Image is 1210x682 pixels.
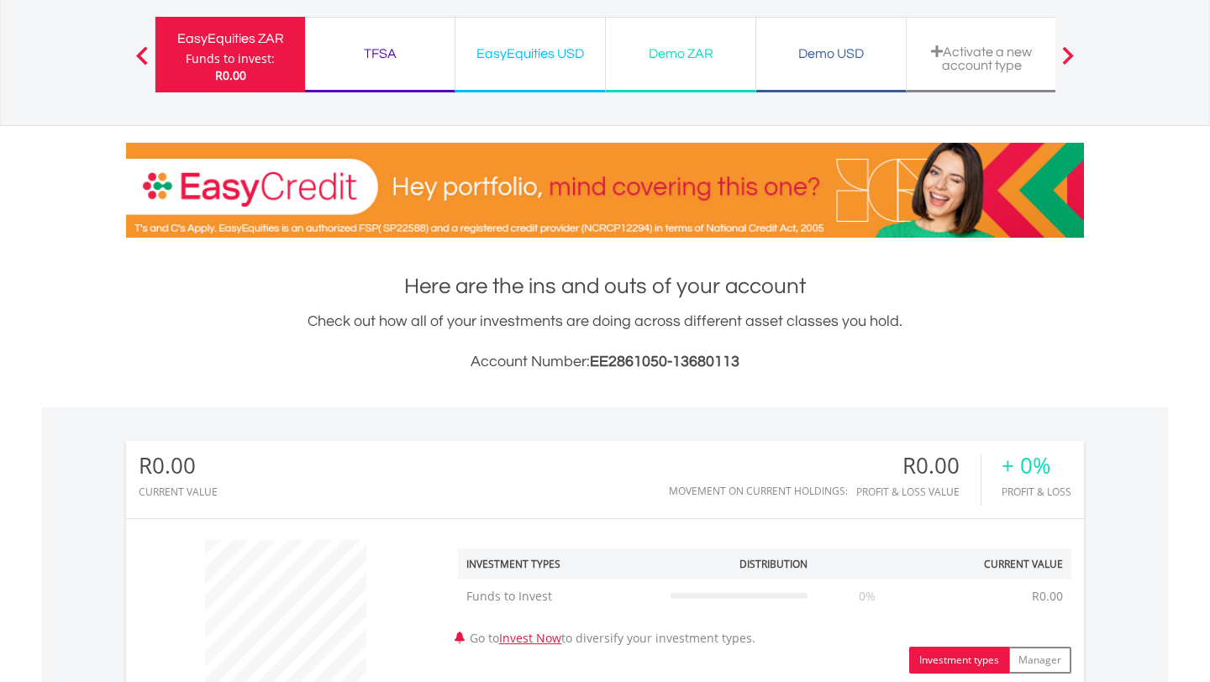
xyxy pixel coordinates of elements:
[315,42,445,66] div: TFSA
[186,50,275,67] div: Funds to invest:
[917,45,1046,72] div: Activate a new account type
[126,310,1084,374] div: Check out how all of your investments are doing across different asset classes you hold.
[458,580,662,613] td: Funds to Invest
[1023,580,1071,613] td: R0.00
[166,27,295,50] div: EasyEquities ZAR
[816,580,918,613] td: 0%
[458,548,662,580] th: Investment Types
[918,548,1071,580] th: Current Value
[1008,647,1071,674] button: Manager
[499,630,561,646] a: Invest Now
[139,454,218,478] div: R0.00
[766,42,896,66] div: Demo USD
[1002,454,1071,478] div: + 0%
[669,485,848,496] div: Movement on Current Holdings:
[466,42,595,66] div: EasyEquities USD
[856,454,981,478] div: R0.00
[856,486,981,497] div: Profit & Loss Value
[739,557,808,571] div: Distribution
[126,271,1084,302] h1: Here are the ins and outs of your account
[909,647,1009,674] button: Investment types
[139,486,218,497] div: CURRENT VALUE
[126,350,1084,374] h3: Account Number:
[126,143,1084,238] img: EasyCredit Promotion Banner
[616,42,745,66] div: Demo ZAR
[1002,486,1071,497] div: Profit & Loss
[445,532,1084,674] div: Go to to diversify your investment types.
[590,354,739,370] span: EE2861050-13680113
[215,67,246,83] span: R0.00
